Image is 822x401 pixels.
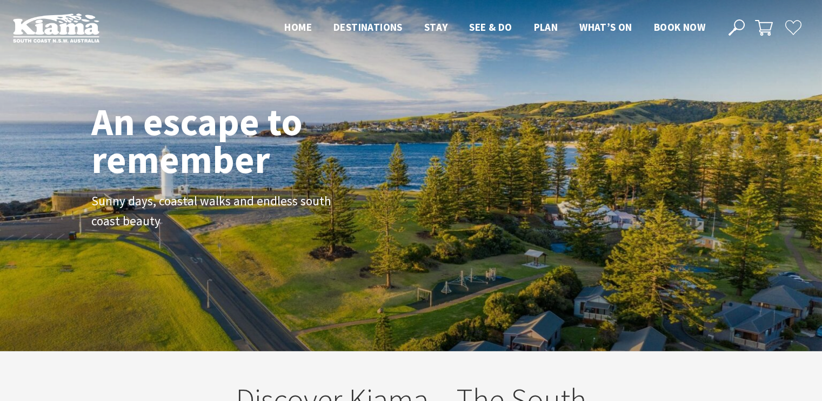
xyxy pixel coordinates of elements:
[579,21,632,34] span: What’s On
[91,103,389,178] h1: An escape to remember
[424,21,448,34] span: Stay
[654,21,705,34] span: Book now
[333,21,403,34] span: Destinations
[273,19,716,37] nav: Main Menu
[13,13,99,43] img: Kiama Logo
[534,21,558,34] span: Plan
[284,21,312,34] span: Home
[91,191,335,231] p: Sunny days, coastal walks and endless south coast beauty
[469,21,512,34] span: See & Do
